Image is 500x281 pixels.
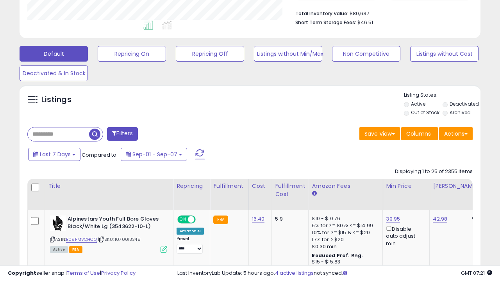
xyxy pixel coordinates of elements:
button: Listings without Cost [410,46,479,62]
button: Repricing Off [176,46,244,62]
button: Last 7 Days [28,148,80,161]
div: Min Price [386,182,426,190]
div: Fulfillment Cost [275,182,305,198]
button: Sep-01 - Sep-07 [121,148,187,161]
div: Amazon AI [177,228,204,235]
img: 414pl4QCqFL._SL40_.jpg [50,216,66,231]
label: Deactivated [450,101,479,107]
b: Total Inventory Value: [295,10,348,17]
span: FBA [69,246,82,253]
span: ON [178,216,188,223]
a: 16.40 [252,215,265,223]
div: [PERSON_NAME] [433,182,479,190]
div: $0.30 min [312,243,377,250]
strong: Copyright [8,269,36,277]
div: Fulfillment [213,182,245,190]
button: Non Competitive [332,46,400,62]
button: Columns [401,127,438,140]
h5: Listings [41,94,71,105]
button: Deactivated & In Stock [20,65,88,81]
div: 5% for >= $0 & <= $14.99 [312,222,377,229]
span: All listings currently available for purchase on Amazon [50,246,68,253]
label: Active [411,101,425,107]
label: Archived [450,109,471,116]
div: Repricing [177,182,207,190]
span: Columns [406,130,431,138]
button: Save View [359,127,400,140]
div: $10 - $10.76 [312,216,377,222]
b: Reduced Prof. Rng. [312,252,363,259]
div: 5.9 [275,216,302,223]
div: 10% for >= $15 & <= $20 [312,229,377,236]
div: Disable auto adjust min [386,224,423,247]
div: Title [48,182,170,190]
b: Alpinestars Youth Full Bore Gloves Black/White Lg (3543622-10-L) [68,216,162,232]
span: Compared to: [82,151,118,159]
span: 2025-09-15 07:21 GMT [461,269,492,277]
a: Terms of Use [67,269,100,277]
button: Actions [439,127,473,140]
div: Preset: [177,236,204,254]
small: FBA [213,216,228,224]
button: Default [20,46,88,62]
p: Listing States: [404,92,480,99]
span: $46.51 [357,19,373,26]
span: OFF [195,216,207,223]
div: Last InventoryLab Update: 5 hours ago, not synced. [177,270,492,277]
button: Filters [107,127,137,141]
small: Amazon Fees. [312,190,316,197]
label: Out of Stock [411,109,439,116]
a: 42.98 [433,215,447,223]
div: 17% for > $20 [312,236,377,243]
a: B09FMVQHCQ [66,236,97,243]
span: Sep-01 - Sep-07 [132,150,177,158]
a: 4 active listings [275,269,314,277]
div: ASIN: [50,216,167,252]
a: 39.95 [386,215,400,223]
div: Cost [252,182,269,190]
a: Privacy Policy [101,269,136,277]
div: Displaying 1 to 25 of 2355 items [395,168,473,175]
span: | SKU: 1070013348 [98,236,141,242]
div: Amazon Fees [312,182,379,190]
button: Repricing On [98,46,166,62]
div: seller snap | | [8,270,136,277]
button: Listings without Min/Max [254,46,322,62]
b: Short Term Storage Fees: [295,19,356,26]
span: Last 7 Days [40,150,71,158]
li: $80,637 [295,8,467,18]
